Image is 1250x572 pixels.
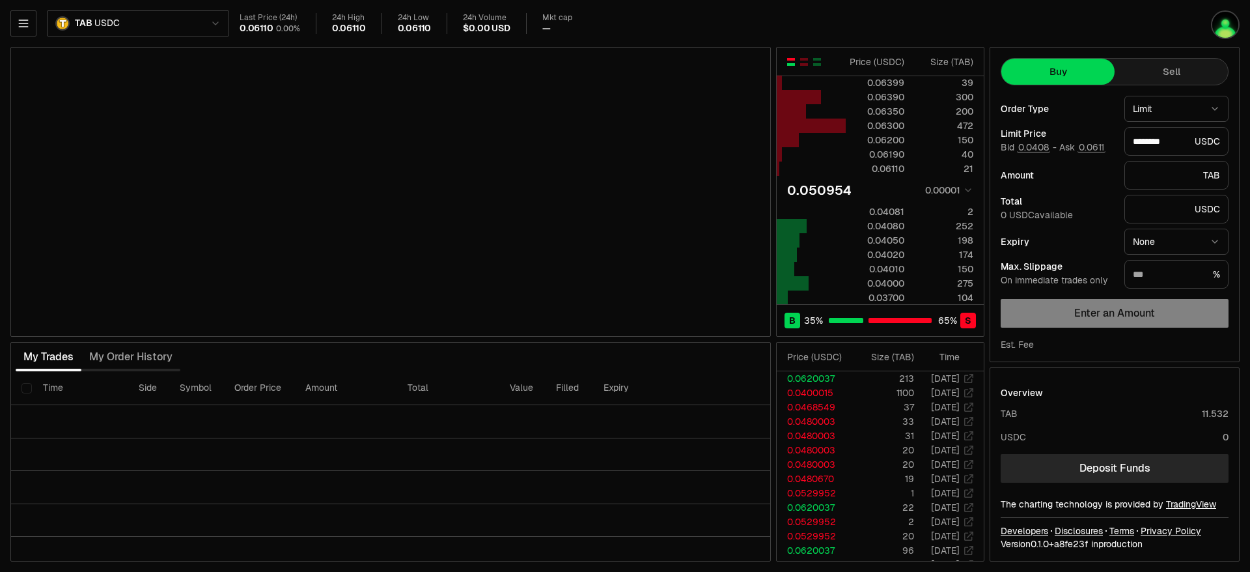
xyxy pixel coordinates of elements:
span: Bid - [1001,142,1057,154]
a: TradingView [1166,498,1216,510]
div: 0.06399 [846,76,904,89]
div: 0.04081 [846,205,904,218]
th: Symbol [169,371,225,405]
div: USDC [1124,127,1229,156]
time: [DATE] [931,530,960,542]
div: 0.06110 [398,23,432,35]
div: 0.06200 [846,134,904,147]
td: 0.0400015 [777,386,852,400]
th: Amount [295,371,397,405]
div: 0.04020 [846,248,904,261]
div: 0.06390 [846,91,904,104]
th: Side [128,371,169,405]
div: 0.03700 [846,291,904,304]
div: 39 [915,76,973,89]
td: 19 [852,472,915,486]
button: My Order History [81,344,180,370]
div: 198 [915,234,973,247]
time: [DATE] [931,559,960,571]
img: main [1212,12,1238,38]
div: 252 [915,220,973,233]
span: 35 % [804,314,823,327]
div: Time [925,350,960,364]
td: 20 [852,443,915,457]
div: 0.06190 [846,148,904,161]
iframe: Financial Chart [11,48,770,336]
div: 0.00% [276,23,300,34]
div: Est. Fee [1001,338,1034,351]
div: 0 [1223,431,1229,444]
th: Value [499,371,546,405]
div: 24h Volume [463,13,510,23]
span: S [965,314,971,327]
button: 0.0611 [1077,142,1105,152]
time: [DATE] [931,373,960,384]
time: [DATE] [931,387,960,399]
div: 0.04050 [846,234,904,247]
td: 649 [852,558,915,572]
td: 0.0695978 [777,558,852,572]
td: 0.0480003 [777,457,852,472]
div: 174 [915,248,973,261]
span: a8fe23f38a2ac56a94299fa30621289bc9cb5993 [1054,538,1089,550]
time: [DATE] [931,430,960,442]
div: Expiry [1001,237,1114,246]
td: 20 [852,529,915,543]
button: Show Buy Orders Only [812,57,822,67]
a: Developers [1001,524,1048,537]
span: TAB [75,18,92,29]
td: 0.0529952 [777,515,852,529]
td: 0.0620037 [777,500,852,515]
div: Price ( USDC ) [846,55,904,68]
div: 0.06350 [846,105,904,118]
div: Overview [1001,386,1043,399]
time: [DATE] [931,401,960,413]
td: 213 [852,371,915,386]
div: 0.050954 [787,181,852,199]
div: Size ( TAB ) [863,350,914,364]
div: 104 [915,291,973,304]
div: 0.06110 [240,23,273,35]
button: My Trades [16,344,81,370]
span: USDC [94,18,119,29]
div: 150 [915,263,973,276]
div: 200 [915,105,973,118]
td: 0.0620037 [777,543,852,558]
div: Limit Price [1001,129,1114,138]
time: [DATE] [931,502,960,513]
td: 0.0620037 [777,371,852,386]
div: USDC [1124,195,1229,223]
td: 0.0529952 [777,529,852,543]
th: Expiry [593,371,685,405]
a: Terms [1109,524,1134,537]
td: 2 [852,515,915,529]
div: 0.06110 [846,162,904,175]
span: 65 % [938,314,957,327]
div: 24h High [332,13,366,23]
img: TAB Logo [57,18,68,29]
th: Order Price [224,371,295,405]
td: 31 [852,429,915,443]
div: 2 [915,205,973,218]
div: Max. Slippage [1001,262,1114,271]
span: Ask [1059,142,1105,154]
div: The charting technology is provided by [1001,498,1229,511]
div: Mkt cap [542,13,572,23]
div: 300 [915,91,973,104]
button: 0.0408 [1017,142,1050,152]
div: Size ( TAB ) [915,55,973,68]
div: 0.06300 [846,119,904,132]
td: 0.0480003 [777,429,852,443]
td: 0.0480003 [777,414,852,429]
td: 1100 [852,386,915,400]
div: — [542,23,551,35]
a: Privacy Policy [1141,524,1201,537]
div: % [1124,260,1229,289]
div: 0.06110 [332,23,366,35]
div: 0.04010 [846,263,904,276]
span: 0 USDC available [1001,209,1073,221]
time: [DATE] [931,459,960,470]
td: 0.0480003 [777,443,852,457]
div: Version 0.1.0 + in production [1001,537,1229,551]
td: 0.0529952 [777,486,852,500]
